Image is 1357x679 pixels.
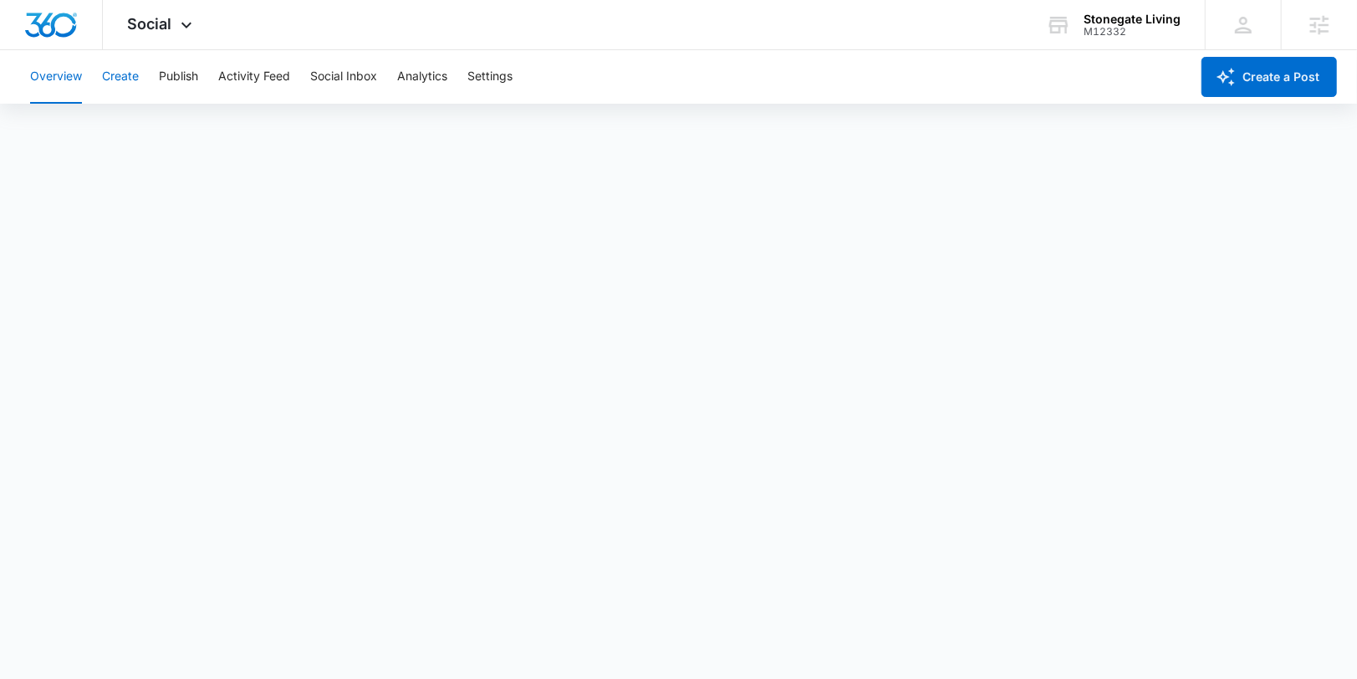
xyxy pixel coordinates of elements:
[1084,26,1181,38] div: account id
[159,50,198,104] button: Publish
[1084,13,1181,26] div: account name
[218,50,290,104] button: Activity Feed
[102,50,139,104] button: Create
[1201,57,1337,97] button: Create a Post
[397,50,447,104] button: Analytics
[128,15,172,33] span: Social
[467,50,513,104] button: Settings
[310,50,377,104] button: Social Inbox
[30,50,82,104] button: Overview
